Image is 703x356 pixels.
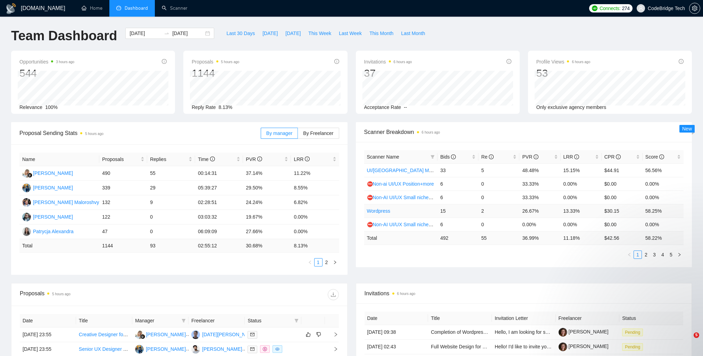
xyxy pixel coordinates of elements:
[440,154,456,160] span: Bids
[226,29,255,37] span: Last 30 Days
[364,58,412,66] span: Invitations
[536,58,591,66] span: Profile Views
[592,6,597,11] img: upwork-logo.png
[365,325,428,340] td: [DATE] 09:38
[22,184,31,192] img: SA
[428,340,492,354] td: Full Website Design for Meme Token
[651,251,658,258] a: 3
[563,154,579,160] span: LRR
[20,289,179,300] div: Proposals
[99,166,147,181] td: 490
[306,258,314,266] button: left
[622,344,646,349] a: Pending
[679,59,684,64] span: info-circle
[195,181,243,195] td: 05:39:27
[304,28,335,39] button: This Week
[191,346,242,351] a: AT[PERSON_NAME]
[56,60,74,64] time: 3 hours ago
[132,314,189,328] th: Manager
[559,342,567,351] img: c1E8dj8wQDXrhoBdMhIfBJ-h8n_77G0GV7qAhk8nFafeocn6y0Gvuuedam9dPeyLqc
[478,218,519,231] td: 0
[22,214,73,219] a: KK[PERSON_NAME]
[522,154,538,160] span: PVR
[364,128,684,136] span: Scanner Breakdown
[135,331,186,337] a: AK[PERSON_NAME]
[162,5,187,11] a: searchScanner
[643,231,684,245] td: 58.22 %
[397,292,416,296] time: 6 hours ago
[192,104,216,110] span: Reply Rate
[429,152,436,162] span: filter
[437,163,478,177] td: 33
[328,347,338,351] span: right
[294,319,299,323] span: filter
[364,67,412,80] div: 37
[304,330,312,339] button: like
[99,195,147,210] td: 132
[243,224,291,239] td: 27.66%
[135,317,179,324] span: Manager
[147,195,195,210] td: 9
[291,239,339,253] td: 8.13 %
[135,346,186,351] a: SA[PERSON_NAME]
[478,204,519,218] td: 2
[489,154,494,159] span: info-circle
[22,227,31,236] img: PA
[195,239,243,253] td: 02:55:12
[689,3,700,14] button: setting
[45,104,58,110] span: 100%
[52,292,70,296] time: 5 hours ago
[481,154,494,160] span: Re
[519,177,560,190] td: 33.33%
[679,332,696,349] iframe: Intercom live chat
[147,224,195,239] td: 0
[367,195,578,200] a: ⛔Non-AI UI/UX Small niches 1 - Productivity/Booking,automotive, travel, social apps, dating apps
[22,185,73,190] a: SA[PERSON_NAME]
[659,251,667,259] li: 4
[677,253,681,257] span: right
[250,347,254,351] span: mail
[257,156,262,161] span: info-circle
[561,163,602,177] td: 15.15%
[638,6,643,11] span: user
[478,163,519,177] td: 5
[643,204,684,218] td: 58.25%
[22,169,31,178] img: AK
[667,251,675,259] li: 5
[102,155,139,163] span: Proposals
[22,170,73,176] a: AK[PERSON_NAME]
[33,169,73,177] div: [PERSON_NAME]
[22,199,103,205] a: DM[PERSON_NAME] Maloroshvylo
[6,3,17,14] img: logo
[147,210,195,224] td: 0
[602,163,643,177] td: $44.91
[150,155,187,163] span: Replies
[659,251,667,258] a: 4
[507,59,511,64] span: info-circle
[367,222,514,227] a: ⛔Non-AI UI/UX Small niches 2 - HR (Ticketing), Legal,Tax/Logistics
[22,228,74,234] a: PAPatrycja Alexandra
[315,330,323,339] button: dislike
[437,177,478,190] td: 6
[135,345,144,354] img: SA
[248,317,291,324] span: Status
[135,330,144,339] img: AK
[339,29,362,37] span: Last Week
[365,312,428,325] th: Date
[250,332,254,337] span: mail
[19,129,261,137] span: Proposal Sending Stats
[33,184,73,192] div: [PERSON_NAME]
[328,292,338,297] span: download
[334,59,339,64] span: info-circle
[195,210,243,224] td: 03:03:32
[76,314,132,328] th: Title
[11,28,117,44] h1: Team Dashboard
[478,231,519,245] td: 55
[561,177,602,190] td: 0.00%
[191,345,200,354] img: AT
[195,195,243,210] td: 02:28:51
[99,153,147,166] th: Proposals
[634,251,642,259] li: 1
[437,190,478,204] td: 6
[140,334,145,339] img: gigradar-bm.png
